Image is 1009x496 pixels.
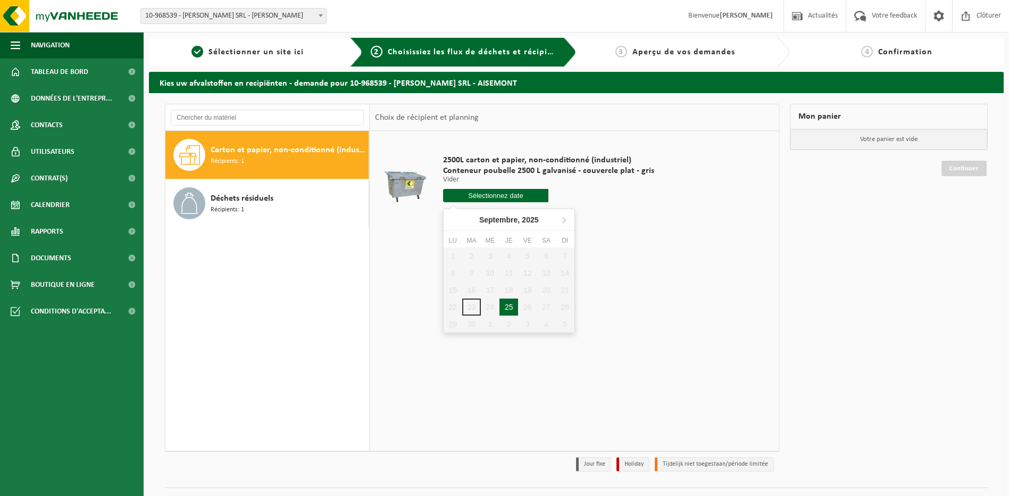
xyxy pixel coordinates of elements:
[388,48,565,56] span: Choisissiez les flux de déchets et récipients
[31,165,68,192] span: Contrat(s)
[31,271,95,298] span: Boutique en ligne
[443,166,654,176] span: Conteneur poubelle 2500 L galvanisé - couvercle plat - gris
[31,112,63,138] span: Contacts
[615,46,627,57] span: 3
[861,46,873,57] span: 4
[165,179,369,227] button: Déchets résiduels Récipients: 1
[790,129,987,150] p: Votre panier est vide
[499,316,518,333] div: 2
[522,216,538,224] i: 2025
[790,104,988,129] div: Mon panier
[141,9,326,23] span: 10-968539 - BERNARD SNEESSENS SRL - AISEMONT
[211,156,244,167] span: Récipients: 1
[537,235,555,246] div: Sa
[165,131,369,179] button: Carton et papier, non-conditionné (industriel) Récipients: 1
[878,48,932,56] span: Confirmation
[655,457,774,472] li: Tijdelijk niet toegestaan/période limitée
[941,161,987,176] a: Continuer
[481,235,499,246] div: Me
[632,48,735,56] span: Aperçu de vos demandes
[443,189,549,202] input: Sélectionnez date
[171,110,364,126] input: Chercher du matériel
[462,235,481,246] div: Ma
[720,12,773,20] strong: [PERSON_NAME]
[154,46,341,59] a: 1Sélectionner un site ici
[499,235,518,246] div: Je
[31,245,71,271] span: Documents
[31,138,74,165] span: Utilisateurs
[443,155,654,166] span: 2500L carton et papier, non-conditionné (industriel)
[616,457,649,472] li: Holiday
[576,457,611,472] li: Jour fixe
[518,235,537,246] div: Ve
[31,59,88,85] span: Tableau de bord
[499,299,518,316] div: 25
[191,46,203,57] span: 1
[556,235,574,246] div: Di
[443,176,654,184] p: Vider
[444,235,462,246] div: Lu
[371,46,382,57] span: 2
[31,192,70,218] span: Calendrier
[31,218,63,245] span: Rapports
[209,48,304,56] span: Sélectionner un site ici
[211,192,273,205] span: Déchets résiduels
[31,32,70,59] span: Navigation
[475,211,543,228] div: Septembre,
[149,72,1004,93] h2: Kies uw afvalstoffen en recipiënten - demande pour 10-968539 - [PERSON_NAME] SRL - AISEMONT
[31,298,111,325] span: Conditions d'accepta...
[370,104,484,131] div: Choix de récipient et planning
[211,205,244,215] span: Récipients: 1
[211,144,366,156] span: Carton et papier, non-conditionné (industriel)
[140,8,327,24] span: 10-968539 - BERNARD SNEESSENS SRL - AISEMONT
[31,85,112,112] span: Données de l'entrepr...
